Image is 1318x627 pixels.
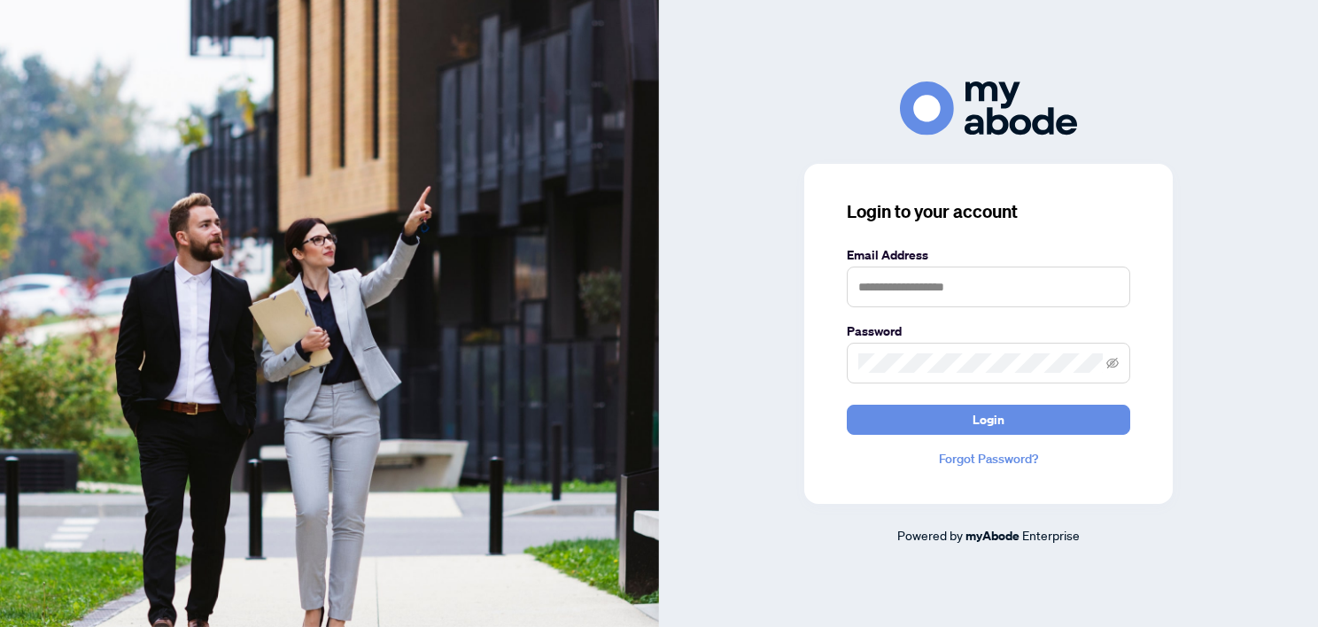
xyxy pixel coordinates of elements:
img: ma-logo [900,81,1077,135]
a: myAbode [965,526,1020,546]
span: Enterprise [1022,527,1080,543]
span: Login [973,406,1004,434]
label: Email Address [847,245,1130,265]
span: eye-invisible [1106,357,1119,369]
span: Powered by [897,527,963,543]
a: Forgot Password? [847,449,1130,468]
h3: Login to your account [847,199,1130,224]
button: Login [847,405,1130,435]
label: Password [847,321,1130,341]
